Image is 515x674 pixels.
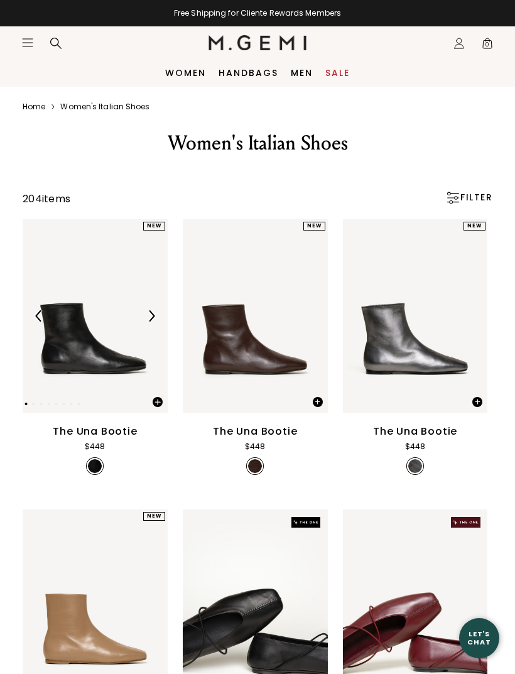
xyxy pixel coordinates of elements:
[143,512,165,521] div: NEW
[291,517,320,528] img: The One tag
[33,310,45,322] img: Previous Arrow
[165,68,206,78] a: Women
[459,630,499,646] div: Let's Chat
[291,68,313,78] a: Men
[23,102,45,112] a: Home
[303,222,325,231] div: NEW
[405,440,425,453] div: $448
[143,222,165,231] div: NEW
[23,219,168,413] img: The Una Bootie
[248,459,262,473] img: v_7402721116219_SWATCH_50x.jpg
[21,36,34,49] button: Open site menu
[447,192,459,204] img: Open filters
[408,459,422,473] img: v_7402721181755_SWATCH_50x.jpg
[183,219,328,479] a: The Una Bootie$448
[183,219,328,413] img: The Una Bootie
[245,440,265,453] div: $448
[146,310,157,322] img: Next Arrow
[219,68,278,78] a: Handbags
[463,222,485,231] div: NEW
[60,102,149,112] a: Women's italian shoes
[213,424,297,439] div: The Una Bootie
[53,424,137,439] div: The Una Bootie
[209,35,307,50] img: M.Gemi
[88,459,102,473] img: v_7402721083451_SWATCH_50x.jpg
[325,68,350,78] a: Sale
[481,40,494,52] span: 0
[23,192,70,207] div: 204 items
[343,219,488,413] img: The Una Bootie
[343,219,488,479] a: The Una Bootie$448
[445,192,492,204] div: FILTER
[23,219,168,479] a: Previous ArrowNext ArrowThe Una Bootie$448
[373,424,457,439] div: The Una Bootie
[85,440,105,453] div: $448
[38,131,477,156] div: Women's Italian Shoes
